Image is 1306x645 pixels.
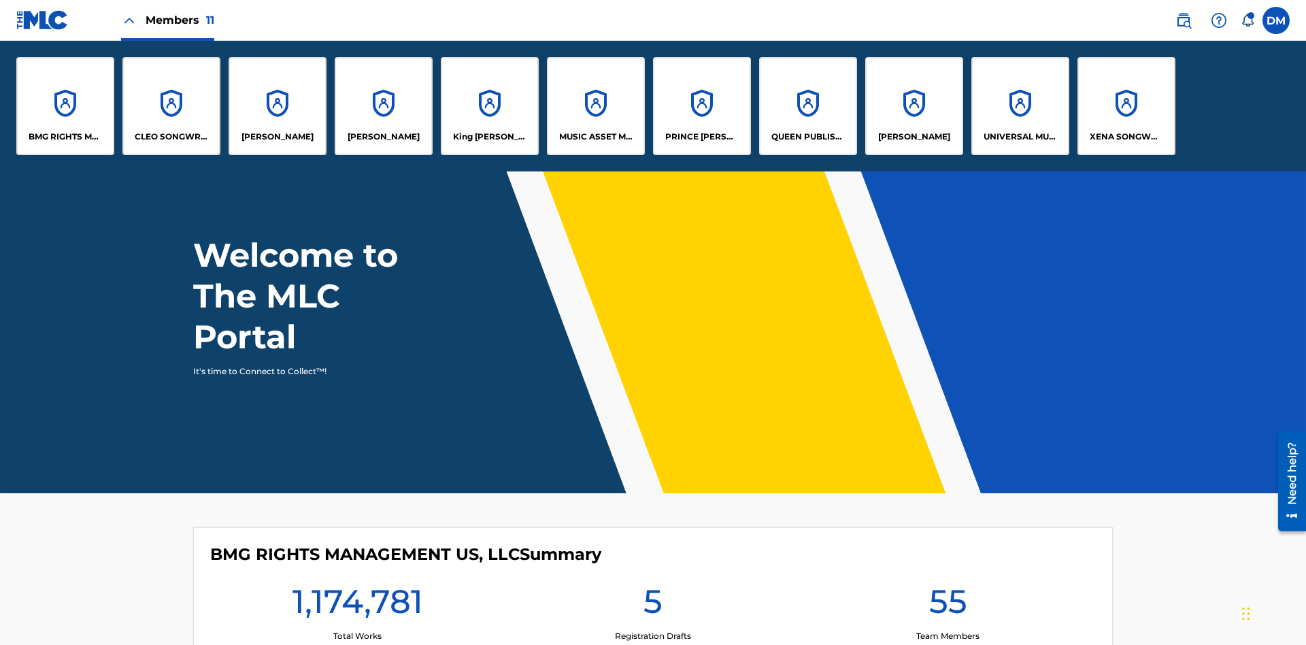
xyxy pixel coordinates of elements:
p: ELVIS COSTELLO [241,131,314,143]
p: XENA SONGWRITER [1090,131,1164,143]
div: Drag [1242,593,1250,634]
p: It's time to Connect to Collect™! [193,365,429,378]
h1: Welcome to The MLC Portal [193,235,448,357]
h1: 1,174,781 [292,581,423,630]
a: AccountsPRINCE [PERSON_NAME] [653,57,751,155]
iframe: Chat Widget [1238,580,1306,645]
img: Close [121,12,137,29]
p: EYAMA MCSINGER [348,131,420,143]
h1: 55 [929,581,967,630]
p: Team Members [916,630,979,642]
a: AccountsBMG RIGHTS MANAGEMENT US, LLC [16,57,114,155]
h4: BMG RIGHTS MANAGEMENT US, LLC [210,544,601,565]
iframe: Resource Center [1268,427,1306,538]
p: BMG RIGHTS MANAGEMENT US, LLC [29,131,103,143]
h1: 5 [643,581,663,630]
img: MLC Logo [16,10,69,30]
a: Public Search [1170,7,1197,34]
p: CLEO SONGWRITER [135,131,209,143]
a: Accounts[PERSON_NAME] [335,57,433,155]
p: MUSIC ASSET MANAGEMENT (MAM) [559,131,633,143]
a: AccountsQUEEN PUBLISHA [759,57,857,155]
p: PRINCE MCTESTERSON [665,131,739,143]
a: Accounts[PERSON_NAME] [865,57,963,155]
span: Members [146,12,214,28]
a: AccountsCLEO SONGWRITER [122,57,220,155]
a: AccountsKing [PERSON_NAME] [441,57,539,155]
p: QUEEN PUBLISHA [771,131,845,143]
p: King McTesterson [453,131,527,143]
a: Accounts[PERSON_NAME] [229,57,326,155]
span: 11 [206,14,214,27]
div: Notifications [1241,14,1254,27]
p: Registration Drafts [615,630,691,642]
img: search [1175,12,1192,29]
p: Total Works [333,630,382,642]
img: help [1211,12,1227,29]
div: Help [1205,7,1233,34]
a: AccountsMUSIC ASSET MANAGEMENT (MAM) [547,57,645,155]
a: AccountsXENA SONGWRITER [1077,57,1175,155]
p: RONALD MCTESTERSON [878,131,950,143]
a: AccountsUNIVERSAL MUSIC PUB GROUP [971,57,1069,155]
div: User Menu [1262,7,1290,34]
p: UNIVERSAL MUSIC PUB GROUP [984,131,1058,143]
